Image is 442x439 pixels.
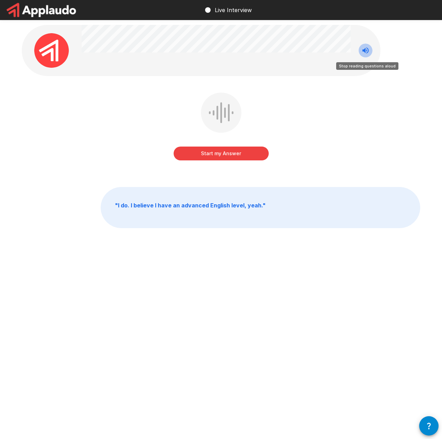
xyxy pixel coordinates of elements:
button: Start my Answer [174,147,269,160]
img: applaudo_avatar.png [34,33,69,68]
b: " I do. I believe I have an advanced English level, yeah. " [115,202,266,209]
p: Live Interview [215,6,252,14]
div: Stop reading questions aloud [336,62,398,70]
button: Stop reading questions aloud [359,44,372,57]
